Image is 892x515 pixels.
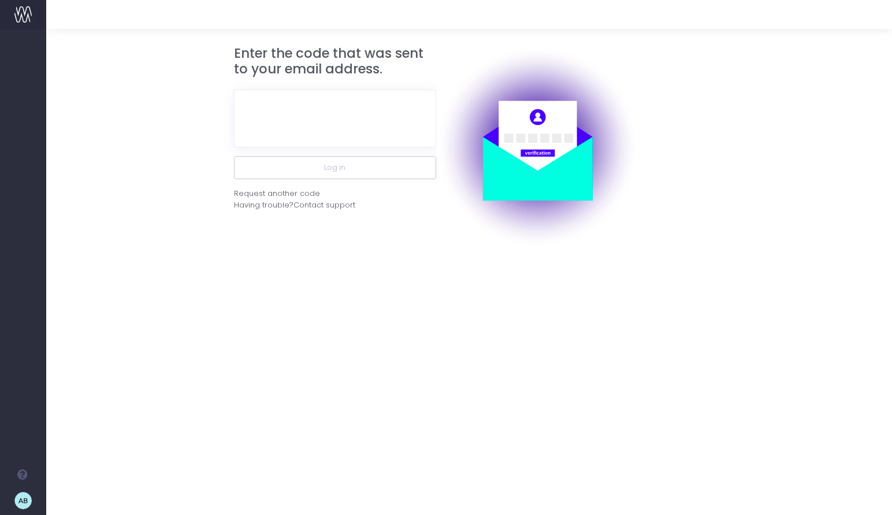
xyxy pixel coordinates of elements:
div: Having trouble? [234,199,436,211]
span: Contact support [293,199,355,211]
img: auth.png [436,46,638,248]
h3: Enter the code that was sent to your email address. [234,46,436,77]
div: Request another code [234,188,320,199]
button: Log in [234,156,436,179]
img: images/default_profile_image.png [14,492,32,509]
